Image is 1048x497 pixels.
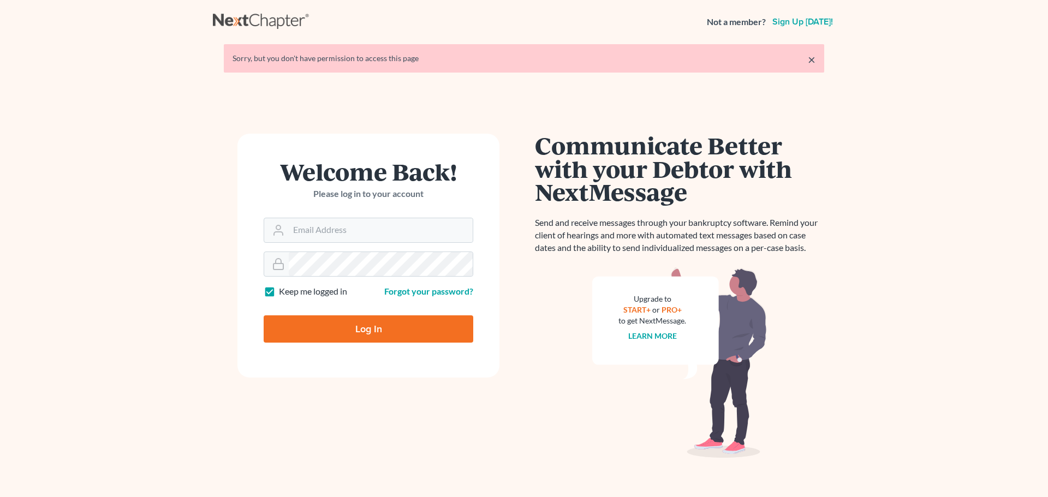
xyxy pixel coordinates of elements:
strong: Not a member? [707,16,766,28]
label: Keep me logged in [279,285,347,298]
input: Log In [264,315,473,343]
h1: Welcome Back! [264,160,473,183]
a: PRO+ [662,305,682,314]
a: Learn more [628,331,677,340]
span: or [652,305,660,314]
div: Sorry, but you don't have permission to access this page [233,53,815,64]
div: to get NextMessage. [618,315,686,326]
p: Send and receive messages through your bankruptcy software. Remind your client of hearings and mo... [535,217,824,254]
p: Please log in to your account [264,188,473,200]
h1: Communicate Better with your Debtor with NextMessage [535,134,824,203]
img: nextmessage_bg-59042aed3d76b12b5cd301f8e5b87938c9018125f34e5fa2b7a6b67550977c72.svg [592,267,767,458]
div: Upgrade to [618,294,686,304]
a: Forgot your password? [384,286,473,296]
a: Sign up [DATE]! [770,17,835,26]
a: START+ [623,305,651,314]
input: Email Address [289,218,473,242]
a: × [808,53,815,66]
